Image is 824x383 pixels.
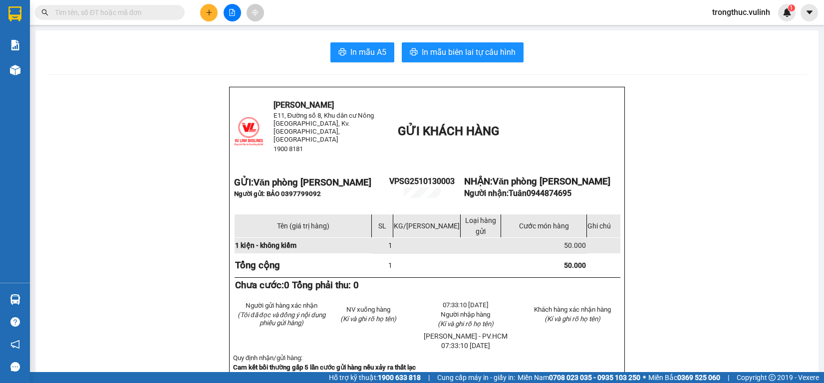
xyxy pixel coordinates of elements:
span: Tuân [509,189,571,198]
span: Văn phòng [PERSON_NAME] [493,176,610,187]
strong: GỬI: [234,177,371,188]
span: [PERSON_NAME] - PV.HCM [424,332,508,340]
span: | [728,372,729,383]
img: logo [234,117,264,146]
span: [PERSON_NAME] [274,100,334,110]
span: (Kí và ghi rõ họ tên) [545,315,600,323]
span: message [10,362,20,372]
span: search [41,9,48,16]
span: Hỗ trợ kỹ thuật: [329,372,421,383]
span: file-add [229,9,236,16]
img: icon-new-feature [783,8,792,17]
span: 1900 8181 [274,145,303,153]
span: E11, Đường số 8, Khu dân cư Nông [GEOGRAPHIC_DATA], Kv.[GEOGRAPHIC_DATA], [GEOGRAPHIC_DATA] [274,112,374,143]
strong: Chưa cước: [235,280,359,291]
strong: 0369 525 060 [677,374,720,382]
span: (Kí và ghi rõ họ tên) [438,320,494,328]
span: (Kí và ghi rõ họ tên) [340,315,396,323]
span: question-circle [10,317,20,327]
img: warehouse-icon [10,294,20,305]
span: Người gửi: BẢO 0397799092 [234,190,321,197]
sup: 1 [788,4,795,11]
td: SL [372,214,393,237]
span: 07:33:10 [DATE] [441,342,490,350]
td: Tên (giá trị hàng) [234,214,372,237]
strong: 0708 023 035 - 0935 103 250 [549,374,640,382]
button: printerIn mẫu biên lai tự cấu hình [402,42,524,62]
strong: Người nhận: [464,189,571,198]
span: 0944874695 [527,189,571,198]
input: Tìm tên, số ĐT hoặc mã đơn [55,7,173,18]
span: 1 [388,261,392,269]
span: printer [410,48,418,57]
span: VPSG2510130003 [389,177,455,186]
span: 50.000 [564,241,586,249]
strong: Cam kết bồi thường gấp 5 lần cước gửi hàng nếu xảy ra thất lạc [233,364,416,371]
td: Ghi chú [587,214,620,237]
img: solution-icon [10,40,20,50]
span: NV xuống hàng [346,306,390,313]
strong: Tổng cộng [235,260,280,271]
span: caret-down [805,8,814,17]
span: trongthuc.vulinh [704,6,778,18]
button: aim [247,4,264,21]
span: In mẫu biên lai tự cấu hình [422,46,516,58]
strong: 1900 633 818 [378,374,421,382]
span: aim [252,9,259,16]
span: Cung cấp máy in - giấy in: [437,372,515,383]
span: printer [338,48,346,57]
span: 50.000 [564,261,586,269]
td: KG/[PERSON_NAME] [393,214,460,237]
span: Khách hàng xác nhận hàng [534,306,611,313]
span: plus [206,9,213,16]
span: In mẫu A5 [350,46,386,58]
button: caret-down [801,4,818,21]
span: Văn phòng [PERSON_NAME] [254,177,371,188]
span: notification [10,340,20,349]
button: printerIn mẫu A5 [330,42,394,62]
span: Miền Nam [518,372,640,383]
td: Loại hàng gửi [460,214,501,237]
span: ⚪️ [643,376,646,380]
span: Người gửi hàng xác nhận [246,302,317,309]
img: logo-vxr [8,6,21,21]
span: Người nhập hàng [441,311,490,318]
span: GỬI KHÁCH HÀNG [398,124,499,138]
span: | [428,372,430,383]
span: 1 kiện - không kiểm [235,241,296,249]
em: (Tôi đã đọc và đồng ý nội dung phiếu gửi hàng) [238,311,325,327]
button: plus [200,4,218,21]
span: 07:33:10 [DATE] [443,301,489,309]
img: warehouse-icon [10,65,20,75]
span: 1 [790,4,793,11]
button: file-add [224,4,241,21]
td: Cước món hàng [501,214,587,237]
span: Miền Bắc [648,372,720,383]
strong: NHẬN: [464,176,610,187]
span: copyright [769,374,776,381]
span: 0 Tổng phải thu: 0 [284,280,359,291]
span: Quy định nhận/gửi hàng: [233,354,302,362]
span: 1 [388,241,392,249]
